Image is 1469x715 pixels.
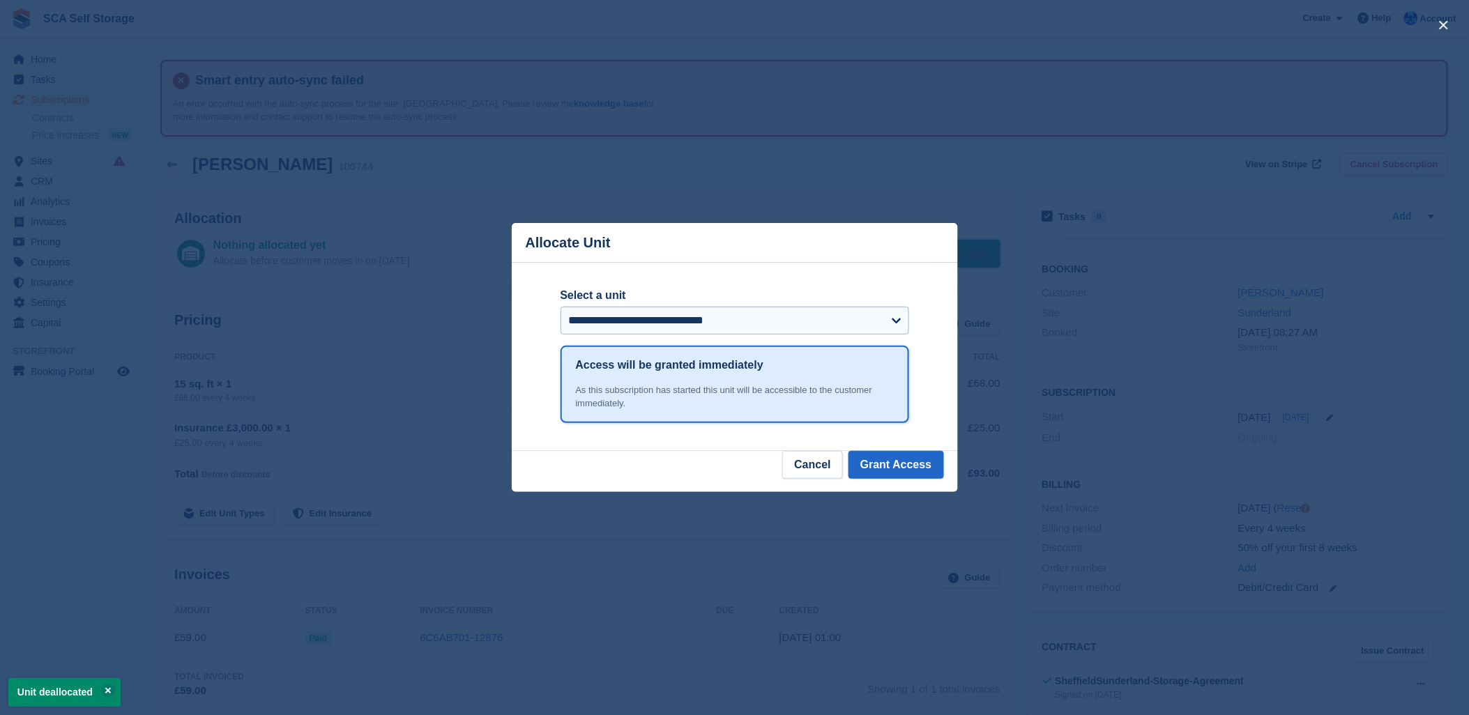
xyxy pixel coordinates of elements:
label: Select a unit [561,287,909,304]
button: Cancel [782,451,842,479]
div: As this subscription has started this unit will be accessible to the customer immediately. [576,383,894,410]
p: Allocate Unit [526,235,611,251]
button: close [1433,14,1455,36]
p: Unit deallocated [8,678,121,707]
h1: Access will be granted immediately [576,357,763,374]
button: Grant Access [848,451,944,479]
